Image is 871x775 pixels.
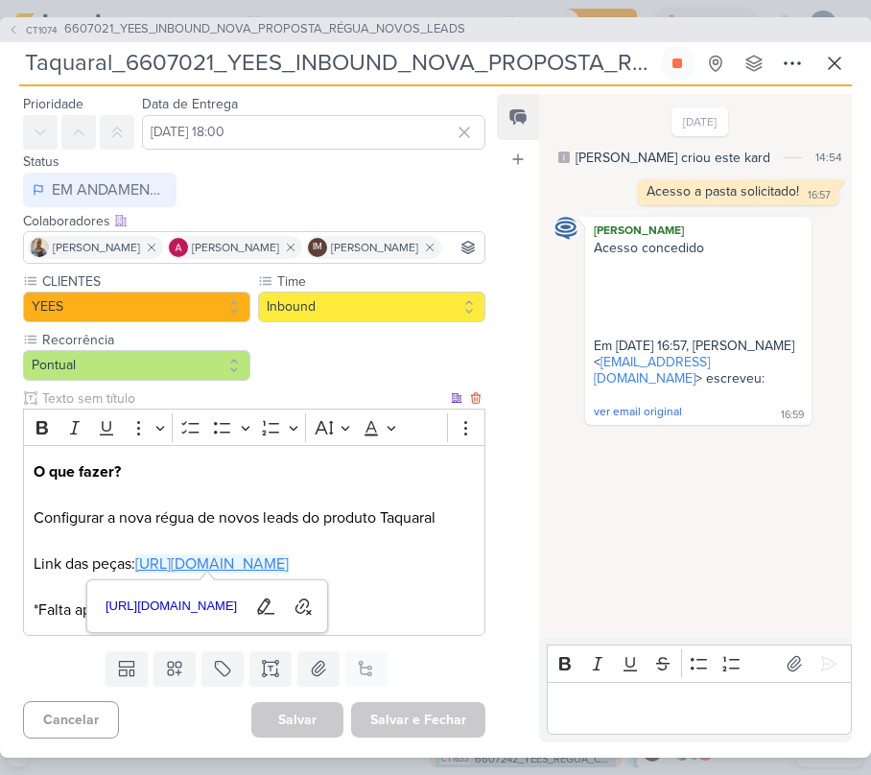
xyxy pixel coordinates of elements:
div: [PERSON_NAME] [589,221,808,240]
img: Alessandra Gomes [169,238,188,257]
span: [PERSON_NAME] [53,239,140,256]
div: Colaboradores [23,211,485,231]
input: Select a date [142,115,485,150]
span: [PERSON_NAME] [192,239,279,256]
div: Editor toolbar [547,645,852,682]
button: YEES [23,292,250,322]
p: Configurar a nova régua de novos leads do produto Taquaral Link das peças: *Falta apenas o e-mail 2 [34,460,475,622]
div: 14:54 [815,149,842,166]
p: IM [313,243,322,252]
div: Isabella Machado Guimarães [308,238,327,257]
label: Status [23,153,59,170]
div: Parar relógio [670,56,685,71]
a: [EMAIL_ADDRESS][DOMAIN_NAME] [594,354,710,387]
button: Inbound [258,292,485,322]
label: Data de Entrega [142,96,238,112]
label: Prioridade [23,96,83,112]
label: Time [275,271,485,292]
strong: O que fazer? [34,462,121,481]
span: [PERSON_NAME] [331,239,418,256]
div: [PERSON_NAME] criou este kard [576,148,770,168]
div: 16:59 [781,408,804,423]
button: EM ANDAMENTO [23,173,177,207]
div: Editor toolbar [23,409,485,446]
input: Kard Sem Título [19,46,656,81]
img: Caroline Traven De Andrade [554,217,577,240]
div: Editor editing area: main [23,445,485,636]
input: Texto sem título [38,388,447,409]
span: [URL][DOMAIN_NAME] [100,595,244,618]
a: [URL][DOMAIN_NAME] [135,554,289,574]
span: Acesso concedido Em [DATE] 16:57, [PERSON_NAME] < > escreveu: [594,240,809,403]
button: Pontual [23,350,250,381]
a: [URL][DOMAIN_NAME] [99,592,245,622]
div: Acesso a pasta solicitado! [647,183,799,200]
img: Iara Santos [30,238,49,257]
div: EM ANDAMENTO [52,178,167,201]
input: Buscar [445,236,481,259]
button: Cancelar [23,701,119,739]
div: Editor editing area: main [547,682,852,735]
div: 16:57 [808,188,831,203]
span: ver email original [594,405,682,418]
label: CLIENTES [40,271,250,292]
label: Recorrência [40,330,250,350]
